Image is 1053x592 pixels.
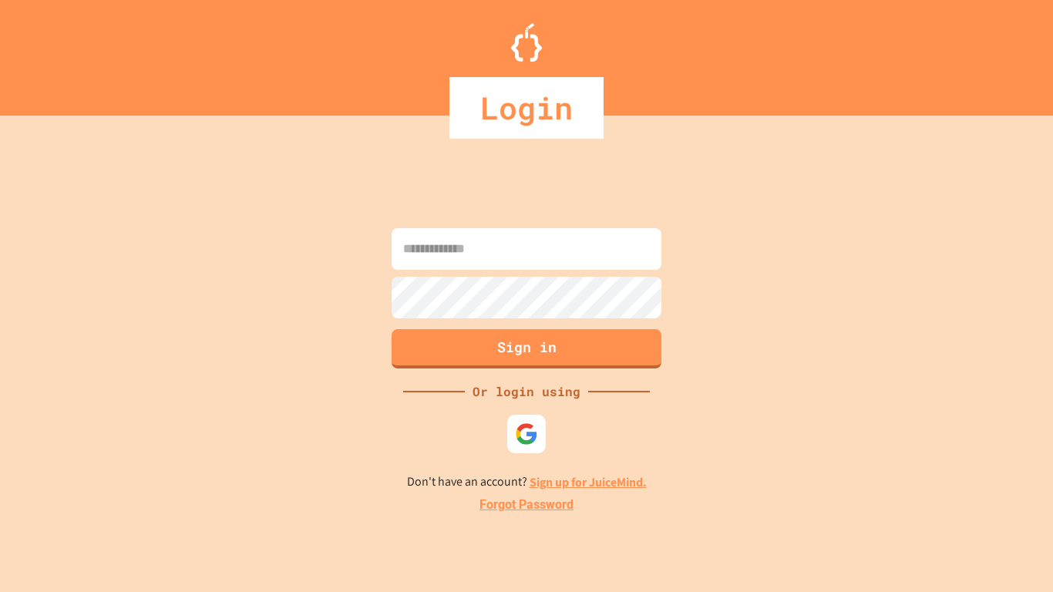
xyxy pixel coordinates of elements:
[407,473,647,492] p: Don't have an account?
[449,77,604,139] div: Login
[465,382,588,401] div: Or login using
[515,422,538,446] img: google-icon.svg
[511,23,542,62] img: Logo.svg
[530,474,647,490] a: Sign up for JuiceMind.
[479,496,574,514] a: Forgot Password
[392,329,661,368] button: Sign in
